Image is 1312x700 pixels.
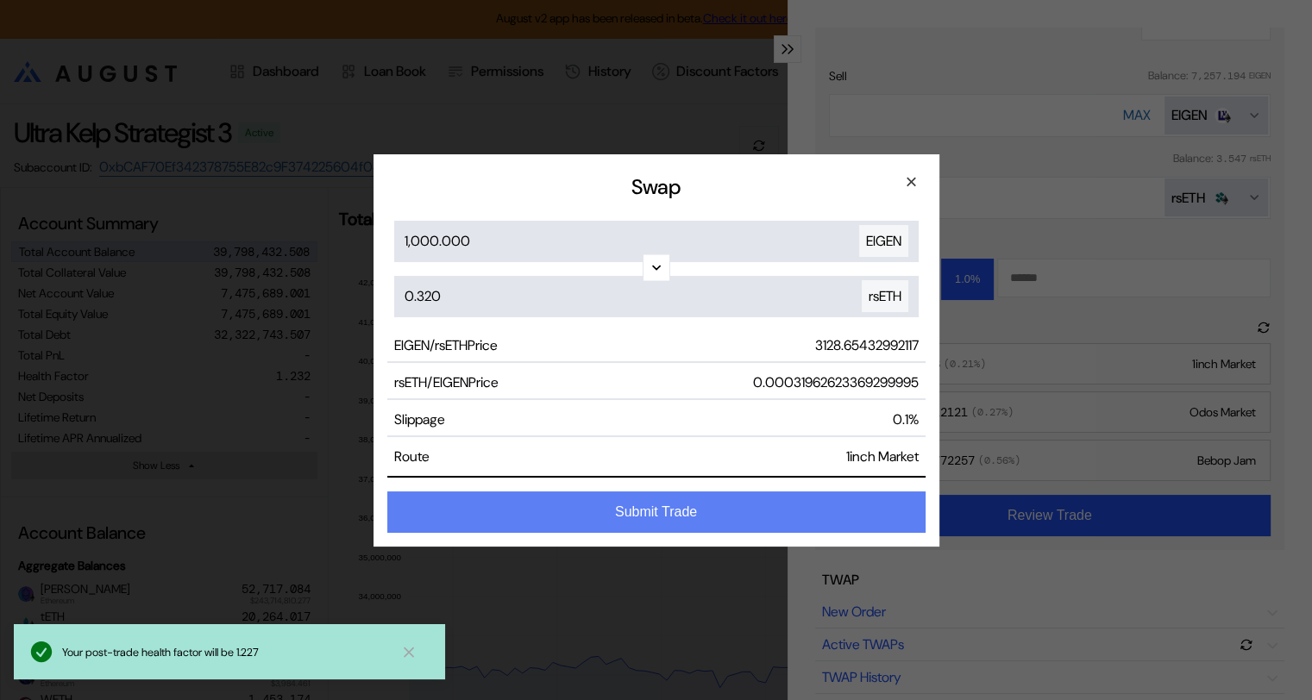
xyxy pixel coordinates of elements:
[374,154,939,547] div: Review Trade
[898,168,926,196] button: close modal
[394,410,445,428] span: Slippage
[846,447,919,466] code: 1inch Market
[387,173,926,200] h2: Swap
[815,336,919,354] code: 3128.65432992117
[862,280,908,312] div: rsETH
[62,645,386,659] div: Your post-trade health factor will be 1.227
[405,287,441,305] span: 0.320
[405,232,470,250] span: 1,000.000
[893,410,919,428] code: 0.1 %
[394,336,498,354] span: EIGEN / rsETH Price
[394,373,499,391] span: rsETH / EIGEN Price
[753,373,919,391] code: 0.00031962623369299995
[387,491,926,533] button: Submit Trade
[859,225,908,257] div: EIGEN
[394,447,430,466] span: Route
